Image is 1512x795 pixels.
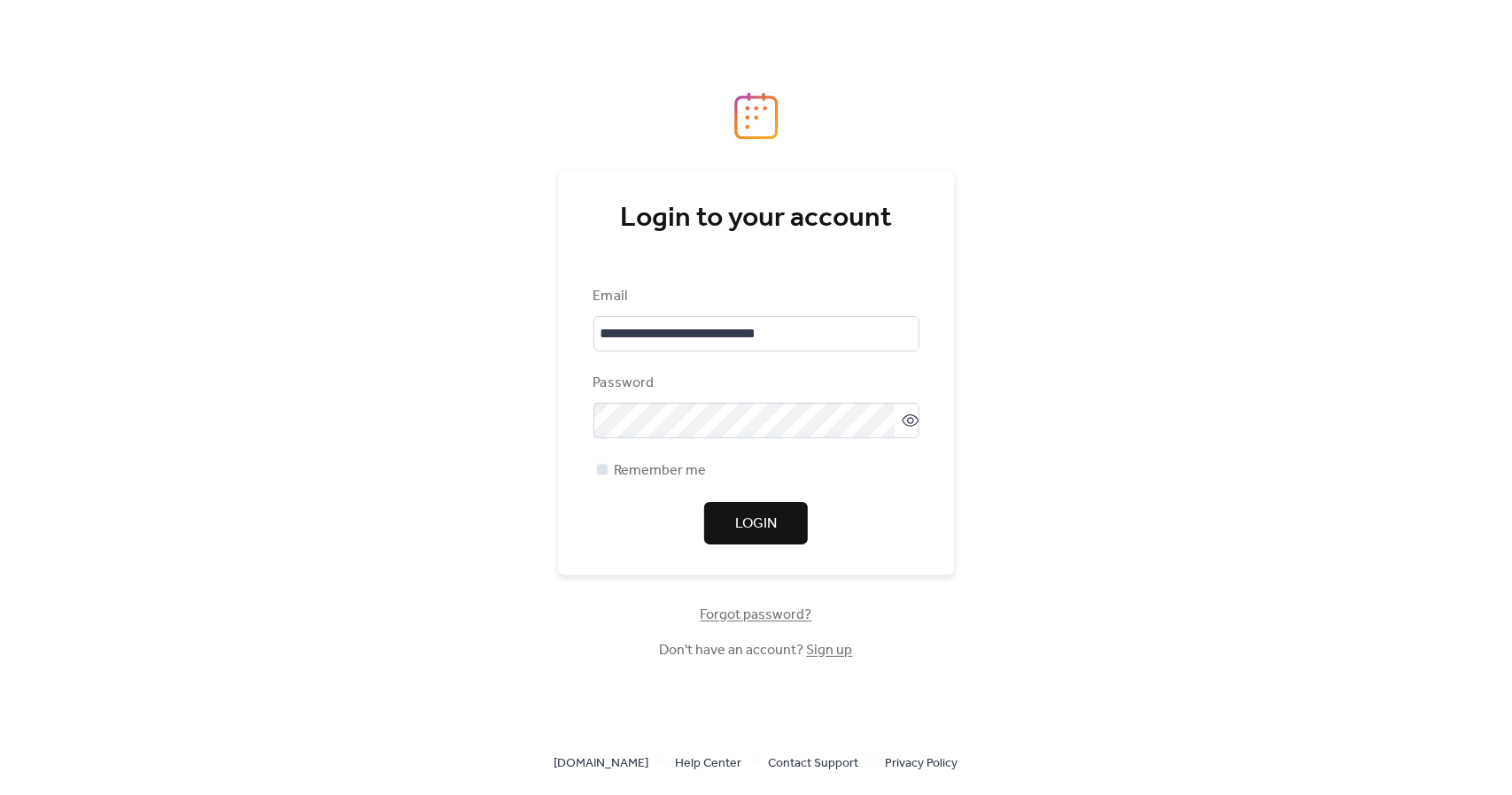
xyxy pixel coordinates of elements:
div: Password [593,373,916,394]
img: logo [734,92,779,140]
span: Don't have an account? [660,640,853,661]
span: Forgot password? [701,605,812,626]
a: Forgot password? [701,610,812,620]
div: Login to your account [593,201,919,236]
div: Email [593,286,916,307]
span: Contact Support [769,753,859,775]
a: [DOMAIN_NAME] [554,752,649,774]
span: Privacy Policy [886,753,958,775]
span: Help Center [676,753,742,775]
a: Privacy Policy [886,752,958,774]
span: Login [735,513,777,535]
button: Login [704,502,808,544]
span: Remember me [615,460,707,482]
span: [DOMAIN_NAME] [554,753,649,775]
a: Sign up [807,637,853,664]
a: Help Center [676,752,742,774]
a: Contact Support [769,752,859,774]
